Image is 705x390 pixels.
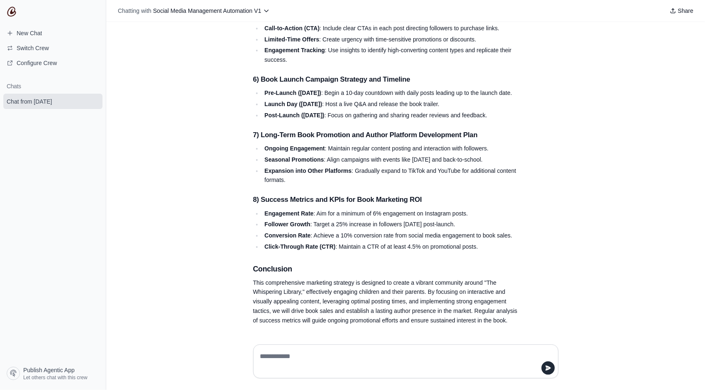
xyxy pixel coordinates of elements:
[264,232,310,239] strong: Conversion Rate
[262,220,519,229] li: : Target a 25% increase in followers [DATE] post-launch.
[262,35,519,44] li: : Create urgency with time-sensitive promotions or discounts.
[3,41,102,55] button: Switch Crew
[264,167,351,174] strong: Expansion into Other Platforms
[23,374,88,381] span: Let others chat with this crew
[262,166,519,185] li: : Gradually expand to TikTok and YouTube for additional content formats.
[262,144,519,153] li: : Maintain regular content posting and interaction with followers.
[17,44,49,52] span: Switch Crew
[264,101,322,107] strong: Launch Day ([DATE])
[666,5,697,17] button: Share
[118,7,151,15] span: Chatting with
[264,25,320,31] strong: Call-to-Action (CTA)
[264,36,319,43] strong: Limited-Time Offers
[264,47,324,53] strong: Engagement Tracking
[262,88,519,98] li: : Begin a 10-day countdown with daily posts leading up to the launch date.
[17,29,42,37] span: New Chat
[262,99,519,109] li: : Host a live Q&A and release the book trailer.
[3,27,102,40] a: New Chat
[23,366,75,374] span: Publish Agentic App
[253,195,519,205] h4: 8) Success Metrics and KPIs for Book Marketing ROI
[678,7,693,15] span: Share
[262,209,519,218] li: : Aim for a minimum of 6% engagement on Instagram posts.
[253,263,519,275] h3: Conclusion
[253,278,519,325] p: This comprehensive marketing strategy is designed to create a vibrant community around "The Whisp...
[7,7,17,17] img: CrewAI Logo
[264,210,313,217] strong: Engagement Rate
[153,7,261,14] span: Social Media Management Automation V1
[253,75,519,85] h4: 6) Book Launch Campaign Strategy and Timeline
[264,112,324,119] strong: Post-Launch ([DATE])
[115,5,273,17] button: Chatting with Social Media Management Automation V1
[262,231,519,240] li: : Achieve a 10% conversion rate from social media engagement to book sales.
[262,242,519,252] li: : Maintain a CTR of at least 4.5% on promotional posts.
[264,156,324,163] strong: Seasonal Promotions
[3,94,102,109] a: Chat from [DATE]
[3,363,102,383] a: Publish Agentic App Let others chat with this crew
[253,130,519,140] h4: 7) Long-Term Book Promotion and Author Platform Development Plan
[262,155,519,165] li: : Align campaigns with events like [DATE] and back-to-school.
[3,56,102,70] a: Configure Crew
[264,243,335,250] strong: Click-Through Rate (CTR)
[262,46,519,65] li: : Use insights to identify high-converting content types and replicate their success.
[7,97,52,106] span: Chat from [DATE]
[264,145,324,152] strong: Ongoing Engagement
[262,24,519,33] li: : Include clear CTAs in each post directing followers to purchase links.
[264,90,321,96] strong: Pre-Launch ([DATE])
[262,111,519,120] li: : Focus on gathering and sharing reader reviews and feedback.
[17,59,57,67] span: Configure Crew
[264,221,310,228] strong: Follower Growth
